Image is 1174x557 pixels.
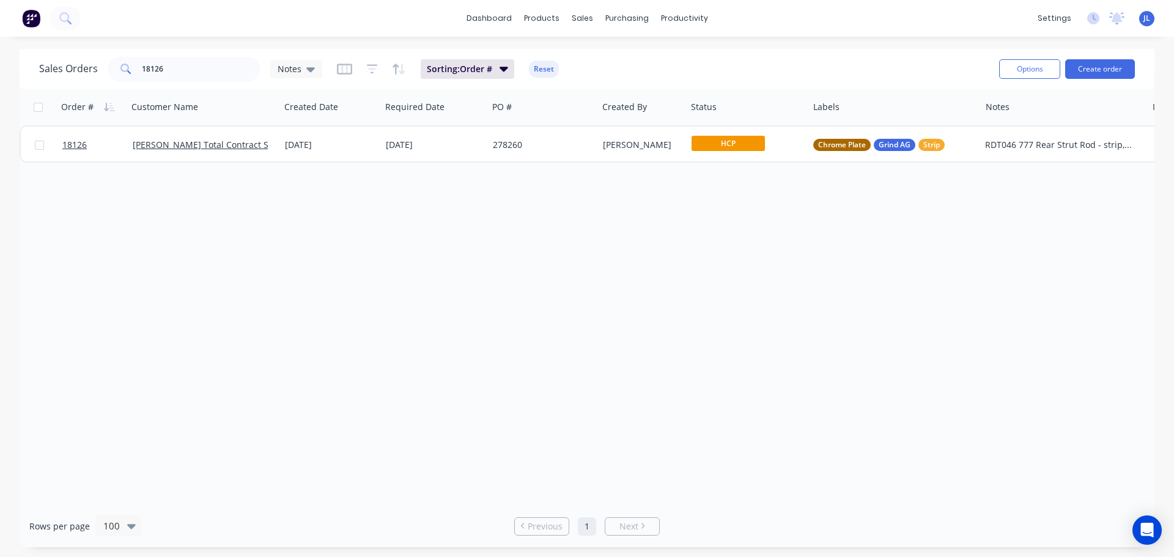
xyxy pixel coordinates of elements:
[386,139,483,151] div: [DATE]
[142,57,261,81] input: Search...
[619,520,638,533] span: Next
[999,59,1060,79] button: Options
[1132,515,1162,545] div: Open Intercom Messenger
[528,520,563,533] span: Previous
[813,101,840,113] div: Labels
[460,9,518,28] a: dashboard
[923,139,940,151] span: Strip
[29,520,90,533] span: Rows per page
[599,9,655,28] div: purchasing
[529,61,559,78] button: Reset
[62,139,87,151] span: 18126
[509,517,665,536] ul: Pagination
[427,63,492,75] span: Sorting: Order #
[22,9,40,28] img: Factory
[1032,9,1077,28] div: settings
[655,9,714,28] div: productivity
[518,9,566,28] div: products
[985,139,1134,151] div: RDT046 777 Rear Strut Rod - strip, [PERSON_NAME], HCP, final grind and polish
[986,101,1010,113] div: Notes
[278,62,301,75] span: Notes
[691,101,717,113] div: Status
[493,139,588,151] div: 278260
[61,101,94,113] div: Order #
[603,139,678,151] div: [PERSON_NAME]
[284,101,338,113] div: Created Date
[62,127,133,163] a: 18126
[133,139,356,150] a: [PERSON_NAME] Total Contract Solutions (TSM) Pty Ltd
[1065,59,1135,79] button: Create order
[879,139,910,151] span: Grind AG
[285,139,376,151] div: [DATE]
[39,63,98,75] h1: Sales Orders
[1143,13,1150,24] span: JL
[813,139,945,151] button: Chrome PlateGrind AGStrip
[385,101,445,113] div: Required Date
[131,101,198,113] div: Customer Name
[818,139,866,151] span: Chrome Plate
[566,9,599,28] div: sales
[602,101,647,113] div: Created By
[421,59,514,79] button: Sorting:Order #
[515,520,569,533] a: Previous page
[492,101,512,113] div: PO #
[605,520,659,533] a: Next page
[578,517,596,536] a: Page 1 is your current page
[692,136,765,151] span: HCP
